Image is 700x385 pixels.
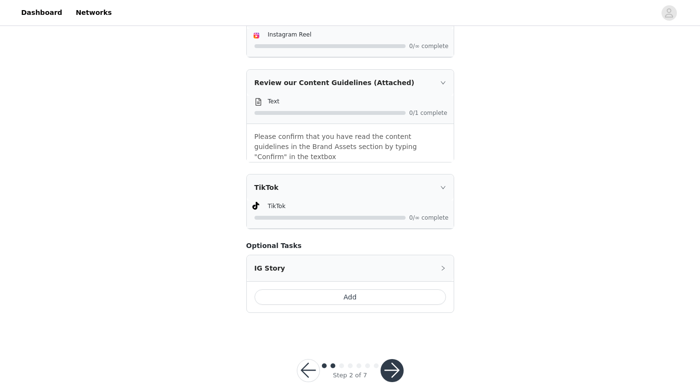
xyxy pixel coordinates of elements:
button: Add [255,289,446,305]
i: icon: right [440,80,446,86]
a: Networks [70,2,117,24]
h4: Optional Tasks [246,241,454,251]
span: TikTok [268,203,286,210]
p: Please confirm that you have read the content guidelines in the Brand Assets section by typing "C... [255,132,446,162]
span: Instagram Reel [268,31,312,38]
span: 0/1 complete [409,110,448,116]
img: Instagram Reels Icon [253,32,260,39]
span: 0/∞ complete [409,215,448,221]
i: icon: right [440,185,446,190]
span: 0/∞ complete [409,43,448,49]
div: avatar [664,5,674,21]
span: Text [268,98,280,105]
a: Dashboard [15,2,68,24]
div: Step 2 of 7 [333,371,367,380]
div: icon: rightReview our Content Guidelines (Attached) [247,70,454,96]
i: icon: right [440,265,446,271]
div: icon: rightTikTok [247,174,454,200]
div: icon: rightIG Story [247,255,454,281]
